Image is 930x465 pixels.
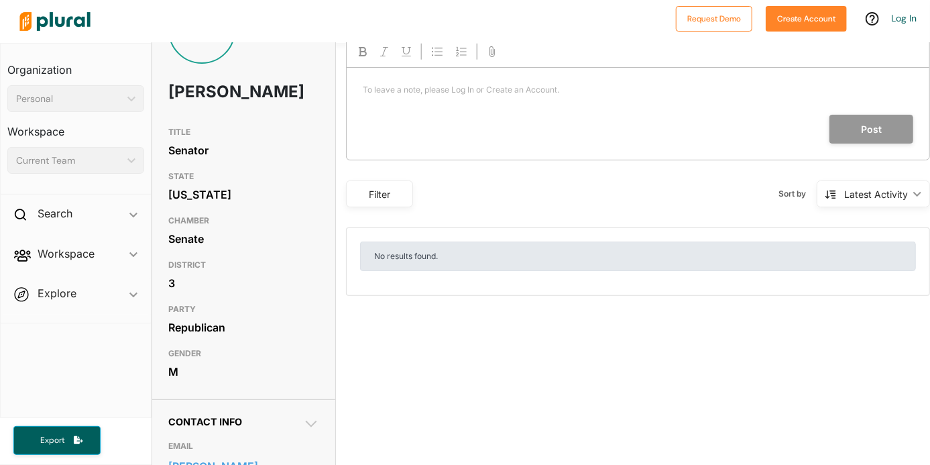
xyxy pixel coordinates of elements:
[168,438,319,454] h3: EMAIL
[676,6,752,32] button: Request Demo
[38,206,72,221] h2: Search
[168,257,319,273] h3: DISTRICT
[168,346,319,362] h3: GENDER
[168,273,319,293] div: 3
[168,168,319,185] h3: STATE
[168,229,319,249] div: Senate
[766,11,847,25] a: Create Account
[360,242,916,271] div: No results found.
[778,188,817,200] span: Sort by
[168,124,319,140] h3: TITLE
[168,317,319,338] div: Republican
[844,187,908,201] div: Latest Activity
[829,115,913,144] button: Post
[168,140,319,160] div: Senator
[13,426,101,455] button: Export
[16,154,122,168] div: Current Team
[766,6,847,32] button: Create Account
[891,12,917,24] a: Log In
[168,213,319,229] h3: CHAMBER
[7,50,144,80] h3: Organization
[16,92,122,106] div: Personal
[676,11,752,25] a: Request Demo
[168,301,319,317] h3: PARTY
[168,416,242,427] span: Contact Info
[168,185,319,205] div: [US_STATE]
[168,362,319,382] div: M
[7,112,144,142] h3: Workspace
[31,435,74,446] span: Export
[168,72,259,112] h1: [PERSON_NAME]
[355,187,404,201] div: Filter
